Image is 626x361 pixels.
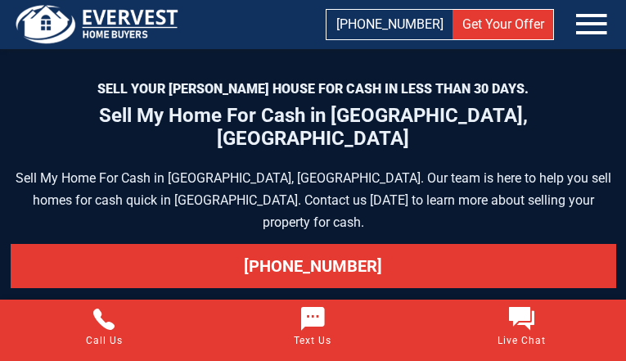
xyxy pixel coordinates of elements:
[327,10,453,39] a: [PHONE_NUMBER]
[421,336,622,345] span: Live Chat
[453,10,553,39] a: Get Your Offer
[244,256,382,276] span: [PHONE_NUMBER]
[11,105,616,150] h1: Sell My Home For Cash in [GEOGRAPHIC_DATA], [GEOGRAPHIC_DATA]
[417,300,626,353] a: Live Chat
[209,300,417,353] a: Text Us
[11,167,616,234] p: Sell My Home For Cash in [GEOGRAPHIC_DATA], [GEOGRAPHIC_DATA]. Our team is here to help you sell ...
[4,336,205,345] span: Call Us
[336,16,444,32] span: [PHONE_NUMBER]
[11,4,184,45] img: logo.png
[11,244,616,288] a: [PHONE_NUMBER]
[11,82,616,97] p: Sell your [PERSON_NAME] house for cash in less than 30 days.
[213,336,413,345] span: Text Us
